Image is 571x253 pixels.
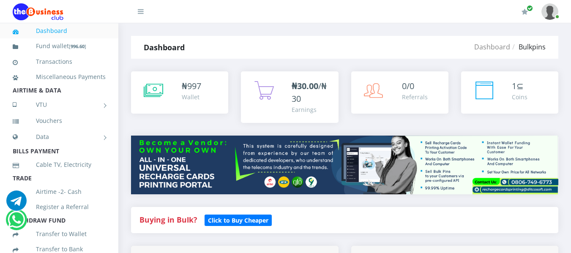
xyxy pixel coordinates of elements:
a: Transactions [13,52,106,71]
span: 1 [512,80,516,92]
span: /₦30 [292,80,327,104]
li: Bulkpins [510,42,546,52]
a: Miscellaneous Payments [13,67,106,87]
a: Transfer to Wallet [13,224,106,244]
a: ₦30.00/₦30 Earnings [241,71,338,123]
img: User [541,3,558,20]
i: Renew/Upgrade Subscription [522,8,528,15]
div: Referrals [402,92,428,101]
a: VTU [13,94,106,115]
a: Airtime -2- Cash [13,182,106,201]
div: Coins [512,92,527,101]
a: Vouchers [13,111,106,131]
a: Fund wallet[996.60] [13,36,106,56]
b: Click to Buy Cheaper [208,216,268,224]
a: Cable TV, Electricity [13,155,106,174]
strong: Buying in Bulk? [139,215,197,225]
span: 997 [187,80,201,92]
div: Earnings [292,105,330,114]
a: 0/0 Referrals [351,71,448,114]
div: ₦ [182,80,201,92]
img: Logo [13,3,63,20]
a: Click to Buy Cheaper [205,215,272,225]
strong: Dashboard [144,42,185,52]
b: ₦30.00 [292,80,318,92]
a: Data [13,126,106,147]
a: ₦997 Wallet [131,71,228,114]
img: multitenant_rcp.png [131,136,558,194]
a: Chat for support [8,216,25,230]
a: Chat for support [6,197,27,211]
a: Register a Referral [13,197,106,217]
span: Renew/Upgrade Subscription [527,5,533,11]
a: Dashboard [13,21,106,41]
a: Dashboard [474,42,510,52]
b: 996.60 [71,43,85,49]
div: Wallet [182,92,201,101]
div: ⊆ [512,80,527,92]
span: 0/0 [402,80,414,92]
small: [ ] [69,43,86,49]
